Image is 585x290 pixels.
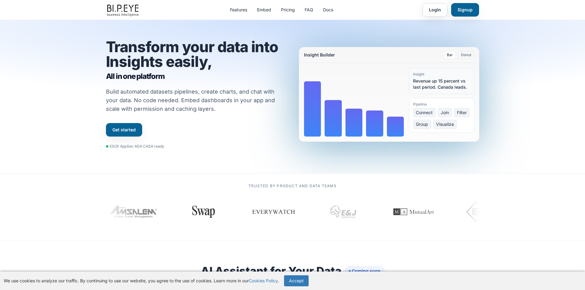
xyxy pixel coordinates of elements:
[201,265,384,277] h2: AI Assistant for Your Data
[106,87,283,113] p: Build automated datasets pipelines, create charts, and chat with your data. No code needed. Embed...
[249,278,278,283] a: Cookies Policy
[105,206,154,218] img: Amsalem
[305,7,313,13] a: FAQ
[106,144,164,149] div: ESOF AppSec ADA CASA ready
[454,108,470,117] span: Filter
[106,123,142,137] a: Get started
[4,278,279,284] p: We use cookies to analyze our traffic. By continuing to use our website, you agree to the use of ...
[423,3,447,17] a: Login
[106,3,141,17] img: bipeye-logo
[462,199,497,224] img: IBI
[284,275,309,286] button: Accept
[451,3,479,17] a: Signup
[413,108,435,117] span: Connect
[248,203,292,221] img: Everywatch
[324,196,355,227] img: EJ Capital
[304,52,335,58] div: Insight Builder
[433,120,457,129] span: Visualize
[323,7,333,13] a: Docs
[185,206,214,218] img: Swap
[413,72,470,77] div: Insight
[413,78,470,90] div: Revenue up 15 percent vs last period. Canada leads.
[345,267,384,275] span: Coming soon
[458,51,474,59] button: Donut
[304,68,404,137] div: Bar chart
[382,196,437,227] img: MutualArt
[257,7,271,13] a: Embed
[413,120,431,129] span: Group
[106,184,479,188] p: Trusted by product and data teams
[444,51,456,59] button: Bar
[106,40,287,81] h1: Transform your data into Insights easily,
[281,7,295,13] a: Pricing
[413,102,470,107] div: Pipeline
[438,108,452,117] span: Join
[230,7,247,13] a: Features
[106,72,287,81] span: All in one platform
